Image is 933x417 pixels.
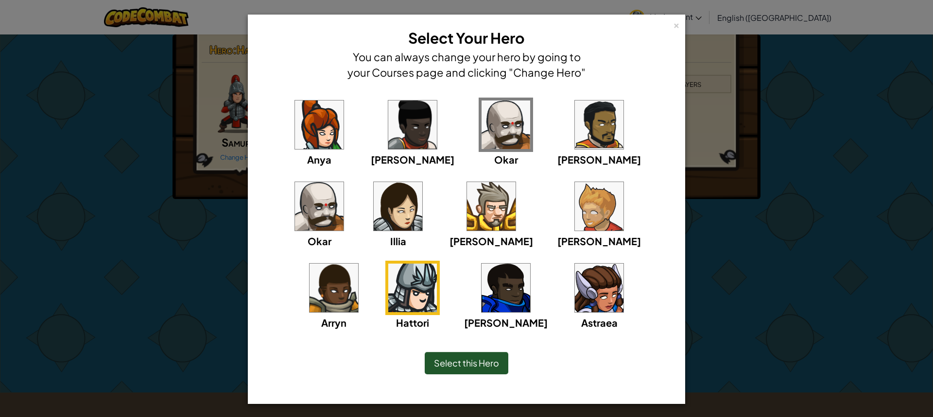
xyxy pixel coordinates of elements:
img: portrait.png [374,182,422,231]
img: portrait.png [310,264,358,312]
img: portrait.png [295,182,344,231]
span: Okar [308,235,331,247]
span: Okar [494,153,518,166]
img: portrait.png [388,100,437,149]
span: Astraea [581,317,618,329]
span: [PERSON_NAME] [557,153,641,166]
img: portrait.png [575,100,623,149]
span: [PERSON_NAME] [371,153,454,166]
span: Hattori [396,317,429,329]
span: Illia [390,235,406,247]
img: portrait.png [467,182,516,231]
span: Select this Hero [434,357,499,368]
span: Anya [307,153,331,166]
span: Arryn [321,317,346,329]
img: portrait.png [575,264,623,312]
h3: Select Your Hero [345,27,588,49]
span: [PERSON_NAME] [557,235,641,247]
h4: You can always change your hero by going to your Courses page and clicking "Change Hero" [345,49,588,80]
img: portrait.png [482,264,530,312]
img: portrait.png [482,100,530,149]
span: [PERSON_NAME] [449,235,533,247]
span: [PERSON_NAME] [464,317,548,329]
img: portrait.png [388,264,437,312]
div: × [673,19,680,29]
img: portrait.png [575,182,623,231]
img: portrait.png [295,100,344,149]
